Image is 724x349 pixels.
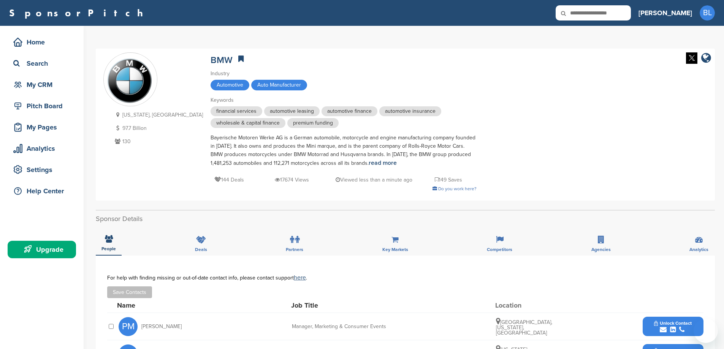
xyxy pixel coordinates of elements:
a: [PERSON_NAME] [638,5,692,21]
img: Sponsorpitch & BMW [104,54,157,106]
div: My CRM [11,78,76,92]
span: Partners [286,247,303,252]
h2: Sponsor Details [96,214,715,224]
span: Unlock Contact [654,321,692,326]
span: Agencies [591,247,611,252]
div: Industry [211,69,477,78]
a: Help Center [8,182,76,200]
span: People [101,246,116,251]
div: Analytics [11,142,76,155]
div: Search [11,57,76,70]
span: financial services [211,106,262,116]
a: company link [701,52,711,65]
a: Settings [8,161,76,178]
span: Competitors [487,247,512,252]
span: Analytics [689,247,708,252]
span: automotive finance [322,106,377,116]
div: Help Center [11,184,76,198]
p: 149 Saves [435,175,462,185]
button: Unlock Contact [645,315,701,338]
div: Manager, Marketing & Consumer Events [292,324,406,329]
a: read more [369,159,397,167]
p: Viewed less than a minute ago [336,175,412,185]
div: Name [117,302,201,309]
a: here [294,274,306,281]
div: Pitch Board [11,99,76,113]
a: BMW [211,55,233,66]
span: BL [700,5,715,21]
a: Do you work here? [432,186,477,191]
p: 17674 Views [275,175,309,185]
button: Save Contacts [107,286,152,298]
span: Automotive [211,80,249,90]
div: Job Title [291,302,405,309]
p: 97.7 Billion [113,123,203,133]
span: Deals [195,247,207,252]
div: Bayerische Motoren Werke AG is a German automobile, motorcycle and engine manufacturing company f... [211,134,477,167]
span: Do you work here? [438,186,477,191]
a: Upgrade [8,241,76,258]
div: Upgrade [11,243,76,256]
div: Keywords [211,96,477,104]
span: [PERSON_NAME] [141,324,182,329]
div: Settings [11,163,76,177]
img: Twitter white [686,52,697,64]
iframe: Button to launch messaging window [694,319,718,343]
span: [GEOGRAPHIC_DATA], [US_STATE], [GEOGRAPHIC_DATA] [496,319,552,336]
p: 130 [113,137,203,146]
a: SponsorPitch [9,8,148,18]
div: For help with finding missing or out-of-date contact info, please contact support . [107,275,703,281]
p: 144 Deals [214,175,244,185]
span: Key Markets [382,247,408,252]
span: automotive insurance [379,106,441,116]
a: Pitch Board [8,97,76,115]
div: Location [495,302,552,309]
div: My Pages [11,120,76,134]
h3: [PERSON_NAME] [638,8,692,18]
a: Home [8,33,76,51]
a: Analytics [8,140,76,157]
span: Auto Manufacturer [251,80,307,90]
a: My Pages [8,118,76,136]
span: premium funding [287,118,339,128]
div: Home [11,35,76,49]
a: Search [8,55,76,72]
p: [US_STATE], [GEOGRAPHIC_DATA] [113,110,203,120]
span: wholesale & capital finance [211,118,285,128]
span: automotive leasing [264,106,320,116]
span: PM [119,317,138,336]
a: My CRM [8,76,76,93]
